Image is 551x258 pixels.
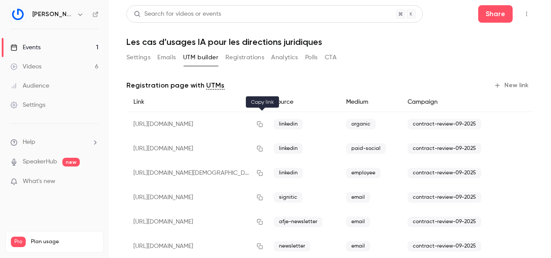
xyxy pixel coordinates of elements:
div: Search for videos or events [134,10,221,19]
div: Events [10,43,41,52]
span: contract-review-09-2025 [408,143,481,154]
button: Emails [157,51,176,64]
span: contract-review-09-2025 [408,168,481,178]
a: UTMs [206,80,224,91]
div: Link [126,92,267,112]
div: [URL][DOMAIN_NAME][DEMOGRAPHIC_DATA] [126,161,267,185]
span: signitic [274,192,303,203]
button: UTM builder [183,51,218,64]
h6: [PERSON_NAME] [32,10,73,19]
span: email [346,192,370,203]
div: Videos [10,62,41,71]
button: CTA [325,51,337,64]
div: [URL][DOMAIN_NAME] [126,112,267,137]
span: Plan usage [31,238,98,245]
button: Settings [126,51,150,64]
button: Share [478,5,513,23]
span: linkedin [274,119,303,129]
button: New link [490,78,534,92]
div: Settings [10,101,45,109]
li: help-dropdown-opener [10,138,99,147]
div: Campaign [401,92,501,112]
div: [URL][DOMAIN_NAME] [126,185,267,210]
button: Registrations [225,51,264,64]
div: [URL][DOMAIN_NAME] [126,136,267,161]
div: Source [267,92,339,112]
img: Gino LegalTech [11,7,25,21]
div: Audience [10,81,49,90]
span: Pro [11,237,26,247]
span: email [346,217,370,227]
div: Medium [339,92,401,112]
div: [URL][DOMAIN_NAME] [126,210,267,234]
span: Help [23,138,35,147]
button: Analytics [271,51,298,64]
span: afje-newsletter [274,217,323,227]
span: new [62,158,80,166]
span: paid-social [346,143,386,154]
span: newsletter [274,241,310,251]
span: contract-review-09-2025 [408,241,481,251]
span: employee [346,168,381,178]
h1: Les cas d’usages IA pour les directions juridiques [126,37,534,47]
span: organic [346,119,376,129]
span: What's new [23,177,55,186]
span: contract-review-09-2025 [408,192,481,203]
span: contract-review-09-2025 [408,217,481,227]
a: SpeakerHub [23,157,57,166]
span: email [346,241,370,251]
span: linkedin [274,168,303,178]
p: Registration page with [126,80,224,91]
span: contract-review-09-2025 [408,119,481,129]
button: Polls [305,51,318,64]
span: linkedin [274,143,303,154]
